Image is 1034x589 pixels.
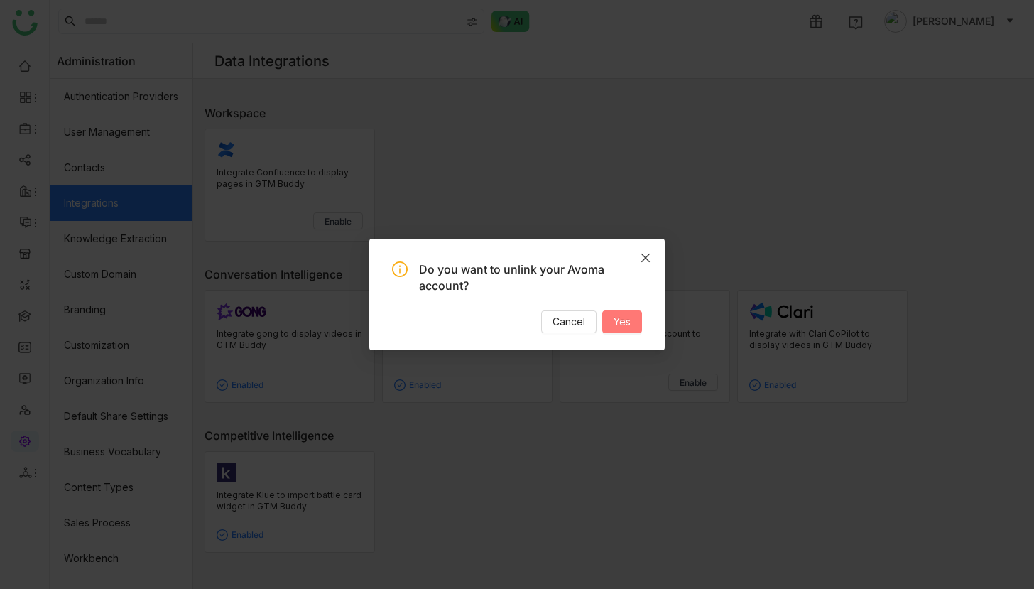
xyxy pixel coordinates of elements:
button: Yes [602,310,642,333]
button: Close [626,239,665,277]
span: Cancel [553,314,585,330]
span: Yes [614,314,631,330]
button: Cancel [541,310,597,333]
span: Do you want to unlink your Avoma account? [419,262,604,292]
